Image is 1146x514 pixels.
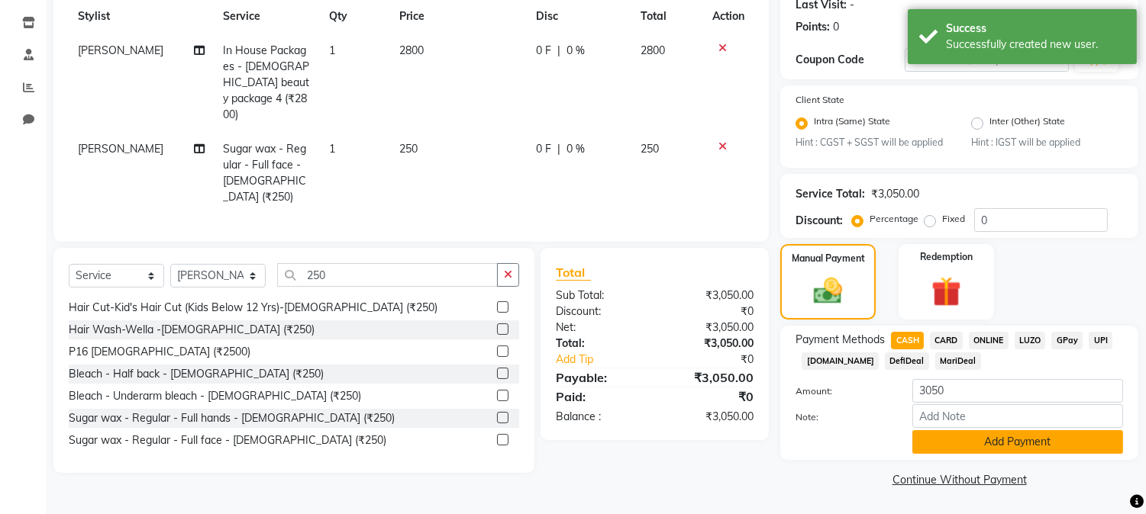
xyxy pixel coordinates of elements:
div: ₹0 [673,352,766,368]
span: 250 [399,142,418,156]
div: Service Total: [796,186,865,202]
input: Add Note [912,404,1123,428]
label: Client State [796,93,844,107]
small: Hint : CGST + SGST will be applied [796,136,947,149]
span: | [557,43,560,59]
span: CARD [930,332,963,349]
div: Sugar wax - Regular - Full hands - [DEMOGRAPHIC_DATA] (₹250) [69,410,395,426]
small: Hint : IGST will be applied [971,136,1123,149]
span: 0 F [536,141,551,157]
div: P16 [DEMOGRAPHIC_DATA] (₹2500) [69,344,250,360]
div: Success [946,21,1125,37]
input: Search or Scan [277,263,498,287]
div: ₹3,050.00 [655,409,766,425]
span: Sugar wax - Regular - Full face - [DEMOGRAPHIC_DATA] (₹250) [224,142,307,204]
input: Amount [912,379,1123,403]
span: 2800 [399,43,424,57]
button: Add Payment [912,430,1123,454]
label: Note: [784,410,901,424]
label: Redemption [920,250,973,264]
div: Hair Wash-Wella -[DEMOGRAPHIC_DATA] (₹250) [69,322,315,338]
span: [PERSON_NAME] [78,142,163,156]
img: _gift.svg [922,273,970,310]
div: Hair Cut-Kid's Hair Cut (Kids Below 12 Yrs)-[DEMOGRAPHIC_DATA] (₹250) [69,300,437,316]
div: Coupon Code [796,52,905,68]
div: Bleach - Half back - [DEMOGRAPHIC_DATA] (₹250) [69,366,324,382]
span: GPay [1051,332,1083,349]
span: Payment Methods [796,332,885,348]
span: 0 F [536,43,551,59]
span: 250 [641,142,660,156]
span: Total [556,265,591,281]
label: Fixed [942,212,965,226]
span: 0 % [567,141,585,157]
span: [DOMAIN_NAME] [802,352,879,370]
span: [PERSON_NAME] [78,43,163,57]
label: Inter (Other) State [989,114,1065,133]
div: Payable: [544,368,655,387]
div: ₹3,050.00 [655,288,766,304]
a: Add Tip [544,352,673,368]
span: UPI [1089,332,1112,349]
span: DefiDeal [885,352,929,370]
div: Sub Total: [544,288,655,304]
img: _cash.svg [805,275,851,307]
span: MariDeal [935,352,981,370]
div: 0 [833,19,839,35]
span: 1 [329,142,335,156]
div: Bleach - Underarm bleach - [DEMOGRAPHIC_DATA] (₹250) [69,388,361,404]
span: 0 % [567,43,585,59]
div: Discount: [796,213,843,229]
div: Net: [544,320,655,336]
span: LUZO [1015,332,1046,349]
div: ₹0 [655,387,766,406]
div: Points: [796,19,830,35]
div: Balance : [544,409,655,425]
label: Amount: [784,384,901,398]
div: Sugar wax - Regular - Full face - [DEMOGRAPHIC_DATA] (₹250) [69,432,386,448]
div: ₹3,050.00 [871,186,919,202]
span: | [557,141,560,157]
label: Manual Payment [792,252,865,265]
span: 2800 [641,43,666,57]
span: CASH [891,332,924,349]
label: Percentage [870,212,918,226]
span: 1 [329,43,335,57]
span: In House Packages - [DEMOGRAPHIC_DATA] beauty package 4 (₹2800) [224,43,310,121]
div: Successfully created new user. [946,37,1125,53]
div: Total: [544,336,655,352]
div: ₹3,050.00 [655,336,766,352]
label: Intra (Same) State [814,114,890,133]
div: Discount: [544,304,655,320]
a: Continue Without Payment [783,472,1135,488]
span: ONLINE [969,332,1009,349]
div: ₹3,050.00 [655,368,766,387]
input: Enter Offer / Coupon Code [905,48,1068,72]
div: ₹0 [655,304,766,320]
div: ₹3,050.00 [655,320,766,336]
div: Paid: [544,387,655,406]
